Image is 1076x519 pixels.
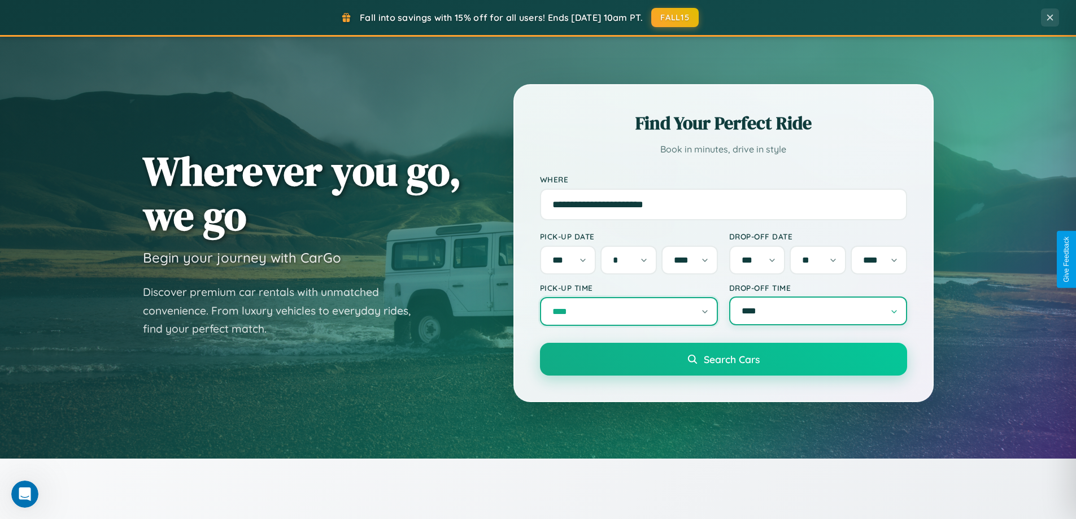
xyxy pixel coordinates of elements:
[540,343,907,376] button: Search Cars
[360,12,643,23] span: Fall into savings with 15% off for all users! Ends [DATE] 10am PT.
[540,175,907,184] label: Where
[11,481,38,508] iframe: Intercom live chat
[540,111,907,136] h2: Find Your Perfect Ride
[729,283,907,293] label: Drop-off Time
[729,232,907,241] label: Drop-off Date
[143,249,341,266] h3: Begin your journey with CarGo
[704,353,760,365] span: Search Cars
[651,8,699,27] button: FALL15
[540,283,718,293] label: Pick-up Time
[540,232,718,241] label: Pick-up Date
[143,283,425,338] p: Discover premium car rentals with unmatched convenience. From luxury vehicles to everyday rides, ...
[1062,237,1070,282] div: Give Feedback
[143,149,461,238] h1: Wherever you go, we go
[540,141,907,158] p: Book in minutes, drive in style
